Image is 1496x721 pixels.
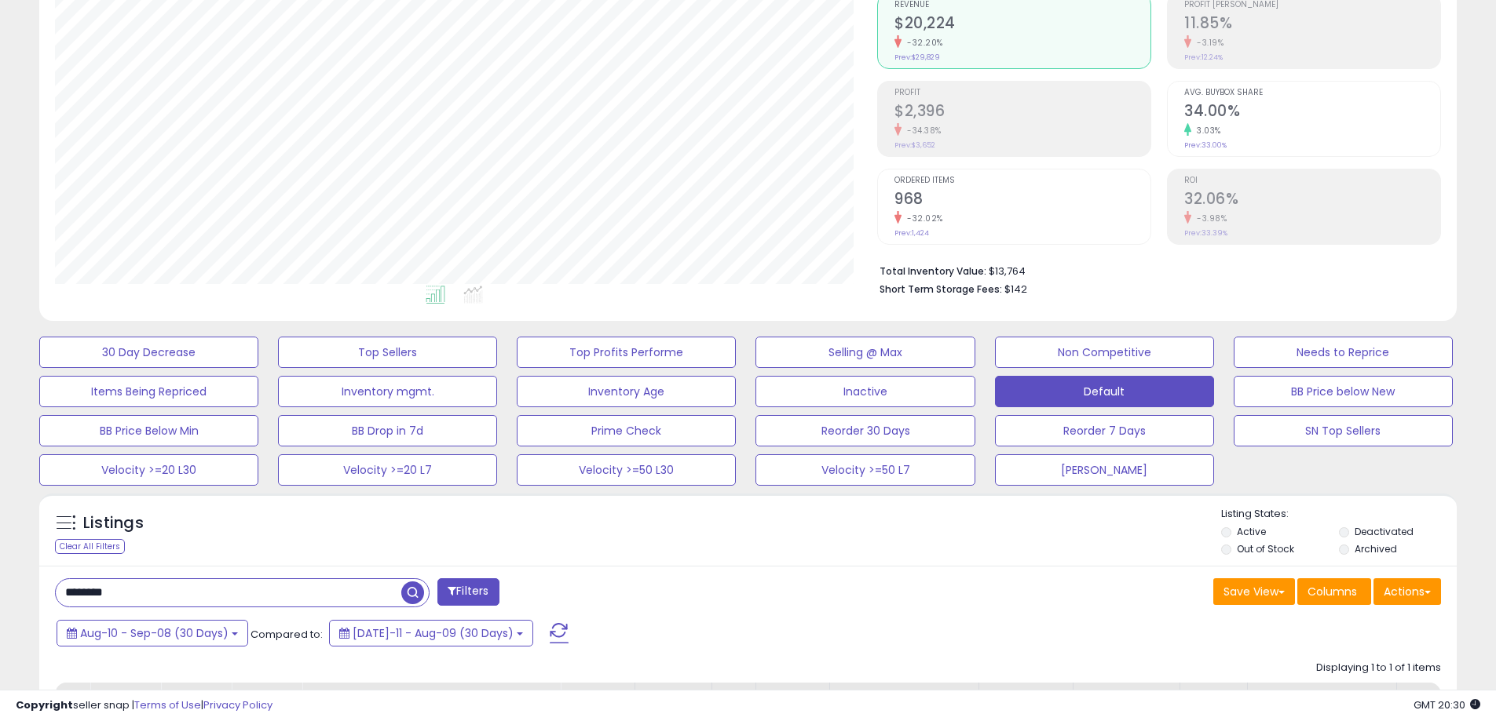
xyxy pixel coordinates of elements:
button: SN Top Sellers [1234,415,1453,446]
div: Cost [719,689,749,705]
button: [PERSON_NAME] [995,454,1214,486]
strong: Copyright [16,697,73,712]
a: Terms of Use [134,697,201,712]
h5: Listings [83,512,144,534]
span: Revenue [894,1,1150,9]
button: Aug-10 - Sep-08 (30 Days) [57,620,248,646]
button: Filters [437,578,499,606]
div: Title [309,689,554,705]
button: [DATE]-11 - Aug-09 (30 Days) [329,620,533,646]
div: Repricing [567,689,628,705]
h2: $2,396 [894,102,1150,123]
button: Top Profits Performe [517,337,736,368]
div: Min Price [986,689,1066,705]
button: Velocity >=20 L30 [39,454,258,486]
button: Items Being Repriced [39,376,258,407]
button: Velocity >=20 L7 [278,454,497,486]
button: Actions [1373,578,1441,605]
button: 30 Day Decrease [39,337,258,368]
small: Prev: 12.24% [1184,53,1223,62]
small: 3.03% [1191,125,1221,137]
span: Aug-10 - Sep-08 (30 Days) [80,625,229,641]
button: Columns [1297,578,1371,605]
small: -3.19% [1191,37,1224,49]
small: -3.98% [1191,213,1227,224]
span: [DATE]-11 - Aug-09 (30 Days) [353,625,514,641]
button: Velocity >=50 L7 [755,454,975,486]
button: Reorder 30 Days [755,415,975,446]
button: Inactive [755,376,975,407]
li: $13,764 [880,260,1429,279]
button: BB Price below New [1234,376,1453,407]
label: Active [1237,525,1266,538]
label: Out of Stock [1237,542,1294,555]
small: -32.20% [902,37,943,49]
div: ROI [238,689,295,705]
h2: 32.06% [1184,190,1440,211]
span: Profit [PERSON_NAME] [1184,1,1440,9]
button: Non Competitive [995,337,1214,368]
p: Listing States: [1221,507,1457,522]
div: seller snap | | [16,698,272,713]
span: Ordered Items [894,177,1150,185]
small: Prev: 33.39% [1184,228,1227,238]
div: [PERSON_NAME] [1080,689,1173,705]
h2: 34.00% [1184,102,1440,123]
button: Needs to Reprice [1234,337,1453,368]
small: -32.02% [902,213,943,224]
small: -34.38% [902,125,942,137]
button: Reorder 7 Days [995,415,1214,446]
span: Avg. Buybox Share [1184,89,1440,97]
h2: 11.85% [1184,14,1440,35]
span: 2025-09-10 20:30 GMT [1414,697,1480,712]
small: Prev: $29,829 [894,53,940,62]
button: Velocity >=50 L30 [517,454,736,486]
div: Amazon Fees [836,689,972,705]
small: Prev: 33.00% [1184,140,1227,150]
button: Save View [1213,578,1295,605]
button: BB Drop in 7d [278,415,497,446]
b: Total Inventory Value: [880,264,986,278]
span: $142 [1004,282,1027,297]
button: Top Sellers [278,337,497,368]
button: BB Price Below Min [39,415,258,446]
div: Listed Price [1254,689,1390,705]
div: Clear All Filters [55,539,125,554]
button: Inventory Age [517,376,736,407]
label: Archived [1355,542,1397,555]
span: Profit [894,89,1150,97]
small: Prev: 1,424 [894,228,929,238]
button: Prime Check [517,415,736,446]
div: Velocity [97,689,154,705]
label: Deactivated [1355,525,1414,538]
button: Default [995,376,1214,407]
h2: 968 [894,190,1150,211]
div: Fulfillment [642,689,705,705]
a: Privacy Policy [203,697,272,712]
span: Compared to: [251,627,323,642]
span: Columns [1308,584,1357,599]
small: Prev: $3,652 [894,140,935,150]
h2: $20,224 [894,14,1150,35]
button: Inventory mgmt. [278,376,497,407]
b: Short Term Storage Fees: [880,282,1002,296]
span: ROI [1184,177,1440,185]
button: Selling @ Max [755,337,975,368]
div: Displaying 1 to 1 of 1 items [1316,661,1441,675]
